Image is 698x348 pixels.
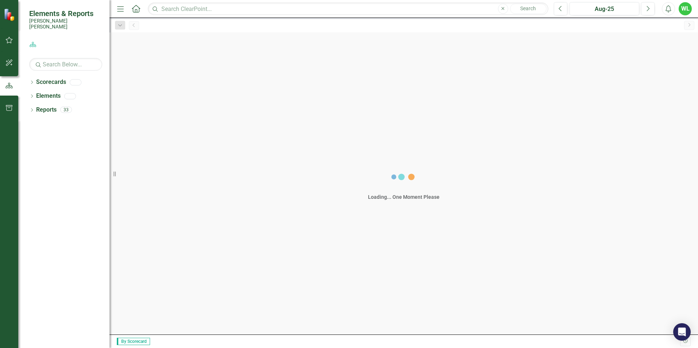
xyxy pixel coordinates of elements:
[29,9,102,18] span: Elements & Reports
[569,2,639,15] button: Aug-25
[36,92,61,100] a: Elements
[29,18,102,30] small: [PERSON_NAME] [PERSON_NAME]
[117,338,150,345] span: By Scorecard
[673,323,691,341] div: Open Intercom Messenger
[4,8,16,21] img: ClearPoint Strategy
[510,4,546,14] button: Search
[520,5,536,11] span: Search
[148,3,548,15] input: Search ClearPoint...
[36,106,57,114] a: Reports
[679,2,692,15] button: WL
[29,58,102,71] input: Search Below...
[60,107,72,113] div: 33
[36,78,66,86] a: Scorecards
[368,193,440,201] div: Loading... One Moment Please
[572,5,637,13] div: Aug-25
